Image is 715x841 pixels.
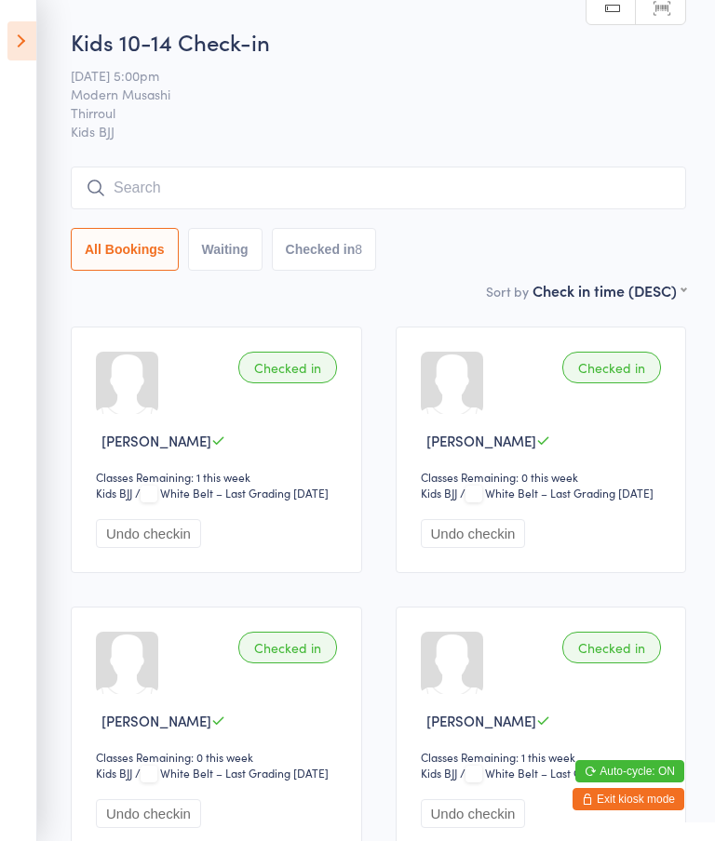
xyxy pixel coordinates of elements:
[421,469,668,485] div: Classes Remaining: 0 this week
[426,431,536,450] span: [PERSON_NAME]
[486,282,529,300] label: Sort by
[460,485,654,501] span: / White Belt – Last Grading [DATE]
[96,469,343,485] div: Classes Remaining: 1 this week
[575,760,684,782] button: Auto-cycle: ON
[96,749,343,765] div: Classes Remaining: 0 this week
[460,765,654,781] span: / White Belt – Last Grading [DATE]
[71,167,686,209] input: Search
[238,352,337,383] div: Checked in
[96,799,201,828] button: Undo checkin
[71,66,657,85] span: [DATE] 5:00pm
[71,122,686,140] span: Kids BJJ
[96,485,132,501] div: Kids BJJ
[421,799,526,828] button: Undo checkin
[421,519,526,548] button: Undo checkin
[101,711,211,730] span: [PERSON_NAME]
[562,352,661,383] div: Checked in
[71,26,686,57] h2: Kids 10-14 Check-in
[573,788,684,810] button: Exit kiosk mode
[355,242,362,257] div: 8
[426,711,536,730] span: [PERSON_NAME]
[272,228,377,271] button: Checked in8
[135,485,329,501] span: / White Belt – Last Grading [DATE]
[135,765,329,781] span: / White Belt – Last Grading [DATE]
[71,103,657,122] span: Thirroul
[96,519,201,548] button: Undo checkin
[562,632,661,663] div: Checked in
[421,765,457,781] div: Kids BJJ
[421,749,668,765] div: Classes Remaining: 1 this week
[238,632,337,663] div: Checked in
[71,228,179,271] button: All Bookings
[421,485,457,501] div: Kids BJJ
[533,280,686,300] div: Check in time (DESC)
[71,85,657,103] span: Modern Musashi
[188,228,263,271] button: Waiting
[101,431,211,450] span: [PERSON_NAME]
[96,765,132,781] div: Kids BJJ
